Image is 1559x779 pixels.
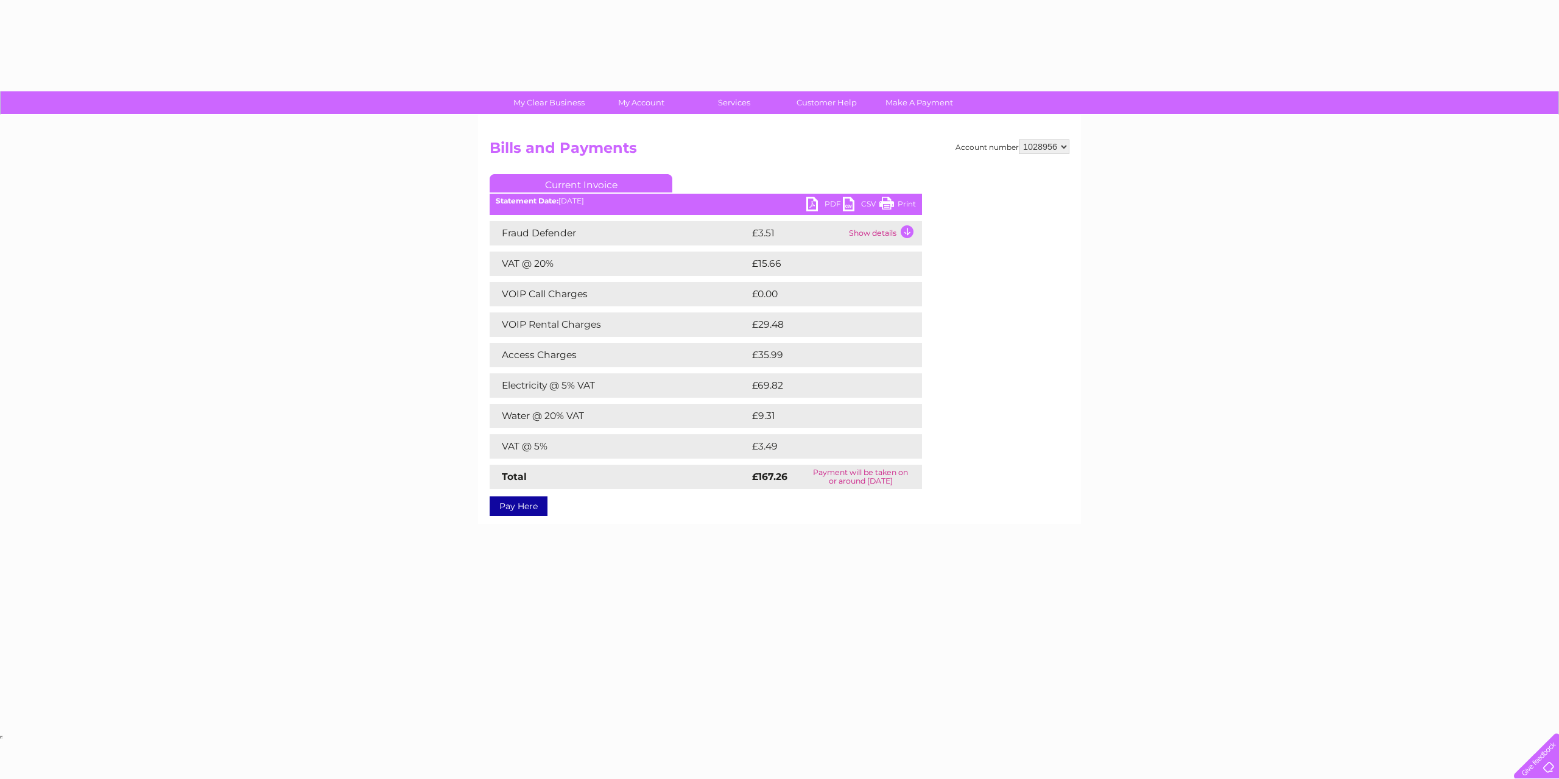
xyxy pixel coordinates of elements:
td: £29.48 [749,312,898,337]
td: VAT @ 20% [490,252,749,276]
td: VAT @ 5% [490,434,749,459]
td: VOIP Rental Charges [490,312,749,337]
a: Print [879,197,916,214]
td: Access Charges [490,343,749,367]
a: CSV [843,197,879,214]
td: Payment will be taken on or around [DATE] [800,465,922,489]
td: Water @ 20% VAT [490,404,749,428]
td: £15.66 [749,252,896,276]
a: Current Invoice [490,174,672,192]
td: VOIP Call Charges [490,282,749,306]
td: £3.51 [749,221,846,245]
strong: Total [502,471,527,482]
td: Show details [846,221,922,245]
strong: £167.26 [752,471,787,482]
td: £35.99 [749,343,898,367]
a: My Account [591,91,692,114]
a: Make A Payment [869,91,970,114]
td: Electricity @ 5% VAT [490,373,749,398]
a: Services [684,91,784,114]
td: Fraud Defender [490,221,749,245]
div: [DATE] [490,197,922,205]
td: £69.82 [749,373,898,398]
a: Customer Help [776,91,877,114]
a: My Clear Business [499,91,599,114]
h2: Bills and Payments [490,139,1069,163]
a: Pay Here [490,496,547,516]
td: £0.00 [749,282,894,306]
div: Account number [955,139,1069,154]
td: £3.49 [749,434,894,459]
b: Statement Date: [496,196,558,205]
a: PDF [806,197,843,214]
td: £9.31 [749,404,892,428]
